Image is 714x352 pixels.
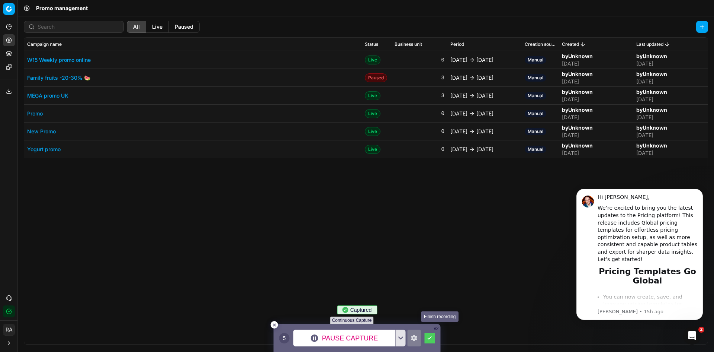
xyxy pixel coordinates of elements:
div: 0 [395,146,444,153]
a: Yogurt promo [27,146,61,153]
strong: by Unknown [562,142,593,149]
span: Promo management [36,4,88,12]
span: [DATE] [476,146,493,153]
span: manual [525,146,546,153]
button: RA [3,324,15,336]
a: W15 Weekly promo online [27,56,91,64]
li: You can now create, save, and leverage pricing templates for entire Global Pricing Campaigns or t... [38,116,132,178]
span: manual [525,128,546,135]
span: [DATE] [562,96,579,102]
span: manual [525,92,546,99]
span: 2 [698,327,704,333]
a: MEGA promo UK [27,92,68,99]
span: Business unit [395,41,422,47]
div: 3 [395,92,444,99]
strong: by Unknown [636,89,667,95]
span: manual [525,110,546,117]
span: [DATE] [450,92,467,99]
span: Live [365,91,380,100]
span: Live [365,56,380,64]
strong: by Unknown [562,124,593,131]
div: 3 [395,74,444,82]
span: [DATE] [636,60,653,67]
span: [DATE] [476,92,493,99]
span: Created [562,41,579,47]
a: Family fruits -20-30% 🍉 [27,74,90,82]
span: [DATE] [636,114,653,120]
nav: breadcrumb [36,4,88,12]
span: Period [450,41,464,47]
span: Creation source [525,41,556,47]
span: [DATE] [636,150,653,156]
p: Message from Dmitriy, sent 15h ago [32,131,132,137]
span: Last updated [636,41,663,47]
span: [DATE] [562,132,579,138]
span: [DATE] [636,96,653,102]
span: [DATE] [450,128,467,135]
span: [DATE] [636,78,653,85]
strong: by Unknown [562,89,593,95]
span: [DATE] [476,56,493,64]
span: RA [3,324,15,335]
div: 0 [395,56,444,64]
div: 0 [395,128,444,135]
span: Live [365,109,380,118]
div: 0 [395,110,444,117]
span: [DATE] [636,132,653,138]
strong: by Unknown [562,53,593,59]
span: Live [365,145,380,154]
span: manual [525,56,546,64]
input: Search [38,23,119,31]
strong: by Unknown [636,124,667,131]
iframe: Intercom live chat [683,327,701,345]
span: [DATE] [562,150,579,156]
strong: by Unknown [636,53,667,59]
span: Campaign name [27,41,62,47]
span: [DATE] [476,110,493,117]
strong: by Unknown [636,107,667,113]
a: Promo [27,110,43,117]
button: live [146,21,169,33]
span: manual [525,74,546,82]
span: [DATE] [450,146,467,153]
span: Live [365,127,380,136]
span: [DATE] [562,114,579,120]
button: Sorted by Created descending [579,41,586,48]
span: [DATE] [476,128,493,135]
button: all [127,21,146,33]
span: Status [365,41,378,47]
button: paused [169,21,200,33]
strong: by Unknown [562,71,593,77]
span: [DATE] [562,78,579,85]
span: [DATE] [476,74,493,82]
iframe: Intercom notifications message [565,178,714,332]
a: New Promo [27,128,56,135]
strong: by Unknown [562,107,593,113]
span: [DATE] [450,110,467,117]
strong: by Unknown [636,142,667,149]
button: Sorted by Last updated descending [663,41,671,48]
span: [DATE] [450,56,467,64]
span: [DATE] [450,74,467,82]
span: Paused [365,73,387,82]
span: [DATE] [562,60,579,67]
strong: by Unknown [636,71,667,77]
